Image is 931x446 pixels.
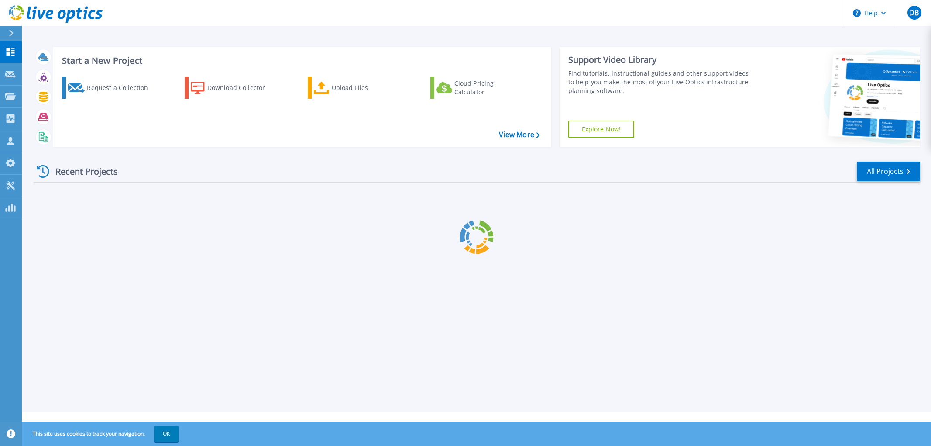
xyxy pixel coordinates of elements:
[332,79,402,97] div: Upload Files
[308,77,405,99] a: Upload Files
[909,9,919,16] span: DB
[62,77,159,99] a: Request a Collection
[207,79,277,97] div: Download Collector
[87,79,157,97] div: Request a Collection
[154,426,179,442] button: OK
[568,121,635,138] a: Explore Now!
[568,69,753,95] div: Find tutorials, instructional guides and other support videos to help you make the most of your L...
[430,77,528,99] a: Cloud Pricing Calculator
[499,131,539,139] a: View More
[857,162,920,181] a: All Projects
[568,54,753,66] div: Support Video Library
[62,56,539,66] h3: Start a New Project
[24,426,179,442] span: This site uses cookies to track your navigation.
[454,79,524,97] div: Cloud Pricing Calculator
[185,77,282,99] a: Download Collector
[34,161,130,182] div: Recent Projects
